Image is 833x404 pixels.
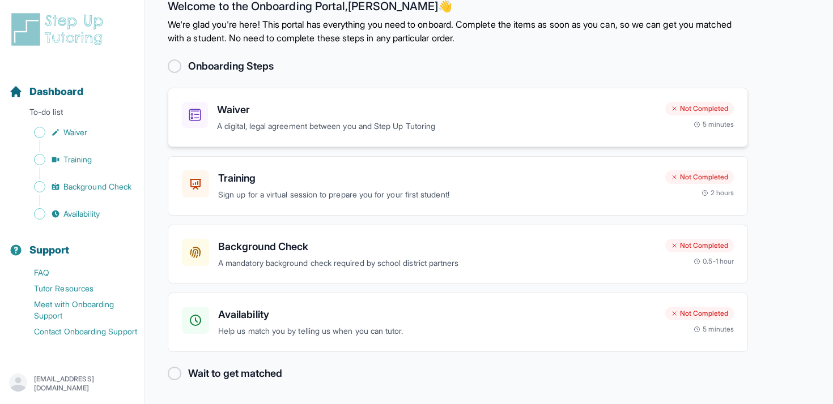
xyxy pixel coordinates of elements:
a: Background CheckA mandatory background check required by school district partnersNot Completed0.5... [168,225,748,284]
span: Availability [63,208,100,220]
p: To-do list [5,106,140,122]
p: A mandatory background check required by school district partners [218,257,656,270]
h3: Availability [218,307,656,323]
span: Support [29,242,70,258]
a: AvailabilityHelp us match you by telling us when you can tutor.Not Completed5 minutes [168,293,748,352]
a: Background Check [9,179,144,195]
a: WaiverA digital, legal agreement between you and Step Up TutoringNot Completed5 minutes [168,88,748,147]
span: Dashboard [29,84,83,100]
span: Waiver [63,127,87,138]
a: Meet with Onboarding Support [9,296,144,324]
div: Not Completed [665,102,734,115]
a: Waiver [9,124,144,140]
a: TrainingSign up for a virtual session to prepare you for your first student!Not Completed2 hours [168,156,748,216]
a: Contact Onboarding Support [9,324,144,339]
p: Sign up for a virtual session to prepare you for your first student! [218,188,656,201]
h2: Onboarding Steps [188,58,274,74]
a: Training [9,152,144,167]
button: [EMAIL_ADDRESS][DOMAIN_NAME] [9,373,135,394]
div: 2 hours [702,188,734,197]
a: Tutor Resources [9,281,144,296]
div: Not Completed [665,170,734,184]
span: Background Check [63,181,131,192]
h3: Background Check [218,239,656,255]
p: Help us match you by telling us when you can tutor. [218,325,656,338]
h3: Training [218,170,656,186]
h2: Wait to get matched [188,366,282,381]
div: Not Completed [665,307,734,320]
div: 5 minutes [694,120,734,129]
button: Dashboard [5,66,140,104]
p: A digital, legal agreement between you and Step Up Tutoring [217,120,656,133]
span: Training [63,154,92,165]
p: We're glad you're here! This portal has everything you need to onboard. Complete the items as soo... [168,18,748,45]
p: [EMAIL_ADDRESS][DOMAIN_NAME] [34,375,135,393]
div: 0.5-1 hour [694,257,734,266]
img: logo [9,11,110,48]
h3: Waiver [217,102,656,118]
a: Availability [9,206,144,222]
a: Dashboard [9,84,83,100]
a: FAQ [9,265,144,281]
button: Support [5,224,140,263]
div: 5 minutes [694,325,734,334]
div: Not Completed [665,239,734,252]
